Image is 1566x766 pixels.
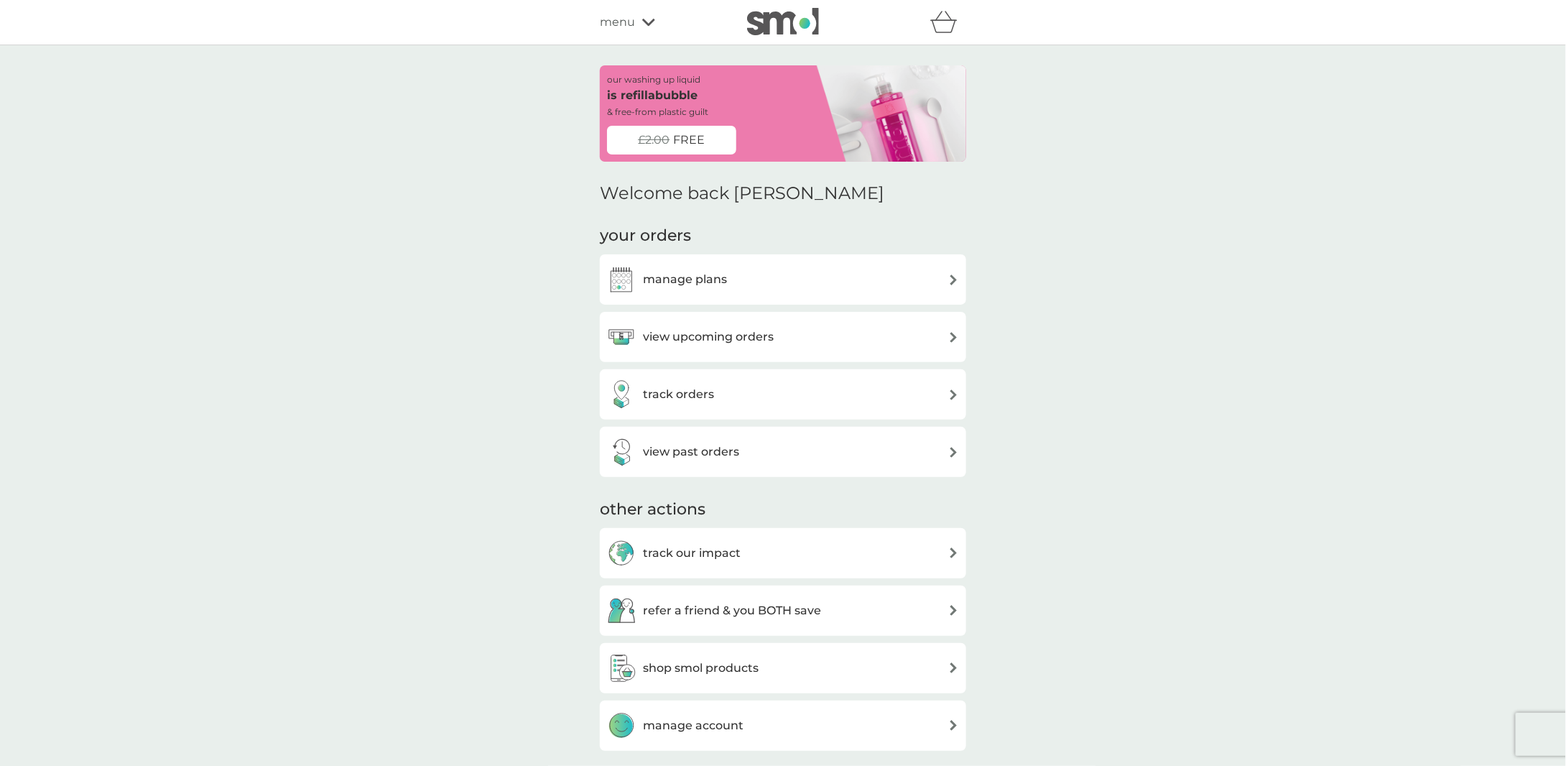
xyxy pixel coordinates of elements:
[639,131,670,149] span: £2.00
[930,8,966,37] div: basket
[948,389,959,400] img: arrow right
[948,663,959,673] img: arrow right
[643,385,714,404] h3: track orders
[643,270,727,289] h3: manage plans
[948,274,959,285] img: arrow right
[643,601,821,620] h3: refer a friend & you BOTH save
[948,447,959,458] img: arrow right
[643,716,743,735] h3: manage account
[600,499,705,521] h3: other actions
[948,720,959,731] img: arrow right
[948,548,959,558] img: arrow right
[643,328,774,346] h3: view upcoming orders
[600,183,884,204] h2: Welcome back [PERSON_NAME]
[643,443,739,461] h3: view past orders
[948,605,959,616] img: arrow right
[674,131,705,149] span: FREE
[747,8,819,35] img: smol
[607,86,698,105] p: is refillabubble
[607,105,708,119] p: & free-from plastic guilt
[607,73,700,86] p: our washing up liquid
[600,13,635,32] span: menu
[600,225,691,247] h3: your orders
[643,544,741,563] h3: track our impact
[948,332,959,343] img: arrow right
[643,659,759,678] h3: shop smol products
